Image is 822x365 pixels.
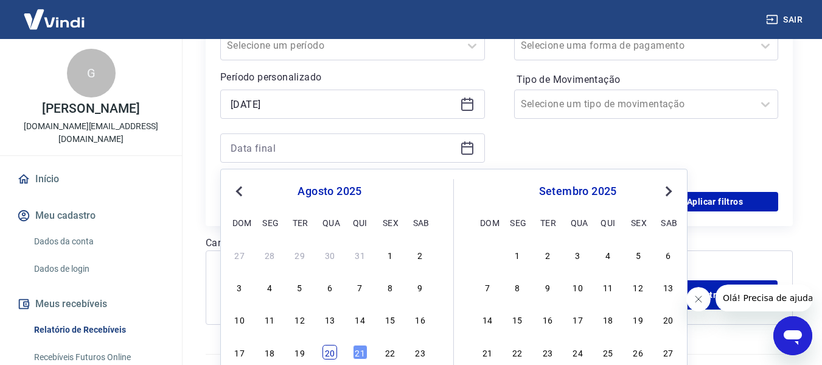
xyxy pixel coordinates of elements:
div: seg [510,215,524,230]
div: Choose terça-feira, 12 de agosto de 2025 [293,312,307,327]
div: Choose quarta-feira, 20 de agosto de 2025 [322,345,337,360]
a: Relatório de Recebíveis [29,317,167,342]
div: Choose sábado, 27 de setembro de 2025 [661,345,675,360]
div: Choose domingo, 7 de setembro de 2025 [480,280,495,294]
div: Choose quinta-feira, 11 de setembro de 2025 [601,280,615,294]
div: Choose terça-feira, 23 de setembro de 2025 [540,345,555,360]
div: qui [601,215,615,230]
p: Período personalizado [220,70,485,85]
div: Choose quinta-feira, 21 de agosto de 2025 [353,345,367,360]
p: [DOMAIN_NAME][EMAIL_ADDRESS][DOMAIN_NAME] [10,120,172,146]
button: Next Month [661,184,676,199]
div: G [67,49,116,97]
div: Choose terça-feira, 19 de agosto de 2025 [293,345,307,360]
div: Choose domingo, 31 de agosto de 2025 [480,247,495,262]
div: ter [540,215,555,230]
a: Dados da conta [29,229,167,254]
div: sex [383,215,397,230]
div: Choose segunda-feira, 22 de setembro de 2025 [510,345,524,360]
div: Choose quarta-feira, 3 de setembro de 2025 [571,247,585,262]
div: Choose quarta-feira, 13 de agosto de 2025 [322,312,337,327]
div: qua [571,215,585,230]
label: Tipo de Movimentação [517,73,776,87]
div: sab [413,215,428,230]
div: setembro 2025 [478,184,677,199]
div: Choose domingo, 3 de agosto de 2025 [232,280,247,294]
div: Choose segunda-feira, 15 de setembro de 2025 [510,312,524,327]
div: Choose quarta-feira, 6 de agosto de 2025 [322,280,337,294]
a: Dados de login [29,257,167,282]
div: Choose terça-feira, 9 de setembro de 2025 [540,280,555,294]
div: Choose domingo, 10 de agosto de 2025 [232,312,247,327]
button: Previous Month [232,184,246,199]
div: Choose quinta-feira, 18 de setembro de 2025 [601,312,615,327]
div: Choose sexta-feira, 5 de setembro de 2025 [631,247,646,262]
div: seg [262,215,277,230]
div: Choose domingo, 17 de agosto de 2025 [232,345,247,360]
input: Data inicial [231,95,455,113]
button: Sair [764,9,807,31]
div: Choose quinta-feira, 4 de setembro de 2025 [601,247,615,262]
div: Choose sábado, 9 de agosto de 2025 [413,280,428,294]
iframe: Mensagem da empresa [716,285,812,311]
div: Choose segunda-feira, 1 de setembro de 2025 [510,247,524,262]
div: Choose segunda-feira, 18 de agosto de 2025 [262,345,277,360]
div: qua [322,215,337,230]
p: Carregando... [206,236,793,250]
div: Choose sexta-feira, 1 de agosto de 2025 [383,247,397,262]
div: Choose segunda-feira, 8 de setembro de 2025 [510,280,524,294]
div: Choose segunda-feira, 11 de agosto de 2025 [262,312,277,327]
div: Choose sexta-feira, 15 de agosto de 2025 [383,312,397,327]
div: Choose sábado, 13 de setembro de 2025 [661,280,675,294]
div: Choose domingo, 21 de setembro de 2025 [480,345,495,360]
div: Choose quarta-feira, 17 de setembro de 2025 [571,312,585,327]
div: agosto 2025 [231,184,429,199]
div: Choose terça-feira, 5 de agosto de 2025 [293,280,307,294]
iframe: Botão para abrir a janela de mensagens [773,316,812,355]
div: Choose sábado, 6 de setembro de 2025 [661,247,675,262]
button: Meu cadastro [15,202,167,229]
div: dom [232,215,247,230]
div: dom [480,215,495,230]
div: Choose sexta-feira, 19 de setembro de 2025 [631,312,646,327]
div: Choose terça-feira, 16 de setembro de 2025 [540,312,555,327]
div: Choose sábado, 23 de agosto de 2025 [413,345,428,360]
div: Choose quarta-feira, 10 de setembro de 2025 [571,280,585,294]
div: Choose quinta-feira, 7 de agosto de 2025 [353,280,367,294]
div: Choose sexta-feira, 26 de setembro de 2025 [631,345,646,360]
div: Choose terça-feira, 2 de setembro de 2025 [540,247,555,262]
p: [PERSON_NAME] [42,102,139,115]
div: Choose quarta-feira, 24 de setembro de 2025 [571,345,585,360]
div: Choose domingo, 14 de setembro de 2025 [480,312,495,327]
div: Choose quinta-feira, 31 de julho de 2025 [353,247,367,262]
a: Acesse Extratos Antigos [659,280,778,310]
div: Choose quarta-feira, 30 de julho de 2025 [322,247,337,262]
button: Aplicar filtros [652,192,778,211]
iframe: Fechar mensagem [686,287,711,311]
div: Choose sábado, 16 de agosto de 2025 [413,312,428,327]
div: sex [631,215,646,230]
div: Choose sexta-feira, 8 de agosto de 2025 [383,280,397,294]
div: ter [293,215,307,230]
div: Choose sábado, 2 de agosto de 2025 [413,247,428,262]
button: Meus recebíveis [15,291,167,317]
div: Choose sexta-feira, 22 de agosto de 2025 [383,345,397,360]
div: Choose domingo, 27 de julho de 2025 [232,247,247,262]
div: Choose segunda-feira, 4 de agosto de 2025 [262,280,277,294]
img: Vindi [15,1,94,38]
div: Choose segunda-feira, 28 de julho de 2025 [262,247,277,262]
div: sab [661,215,675,230]
div: Choose terça-feira, 29 de julho de 2025 [293,247,307,262]
div: Choose sexta-feira, 12 de setembro de 2025 [631,280,646,294]
input: Data final [231,139,455,157]
div: Choose quinta-feira, 14 de agosto de 2025 [353,312,367,327]
span: Olá! Precisa de ajuda? [7,9,102,18]
div: Choose quinta-feira, 25 de setembro de 2025 [601,345,615,360]
a: Início [15,166,167,193]
div: Choose sábado, 20 de setembro de 2025 [661,312,675,327]
div: qui [353,215,367,230]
